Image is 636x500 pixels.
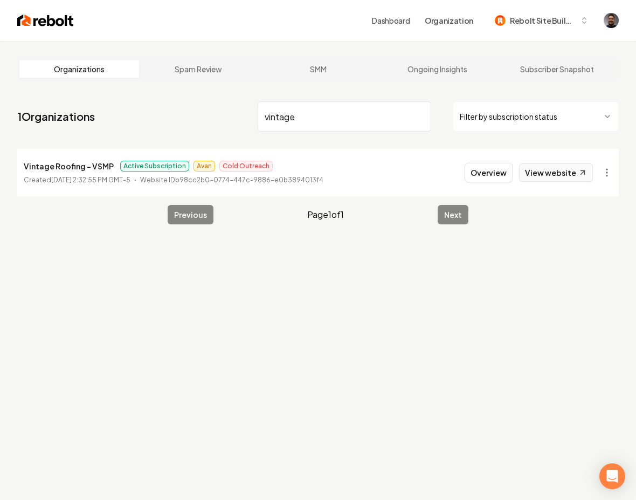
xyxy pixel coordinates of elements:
span: Active Subscription [120,161,189,172]
a: 1Organizations [17,109,95,124]
span: Avan [193,161,215,172]
div: Open Intercom Messenger [599,463,625,489]
a: Subscriber Snapshot [497,60,617,78]
a: SMM [258,60,378,78]
a: Dashboard [372,15,410,26]
a: Organizations [19,60,139,78]
button: Organization [418,11,480,30]
a: Spam Review [139,60,259,78]
button: Overview [465,163,513,182]
span: Cold Outreach [219,161,273,172]
img: Rebolt Site Builder [495,15,506,26]
a: Ongoing Insights [378,60,497,78]
p: Created [24,175,130,186]
p: Website ID b98cc2b0-0774-447c-9886-e0b3894013f4 [140,175,323,186]
a: View website [519,163,593,182]
p: Vintage Roofing - VSMP [24,160,114,173]
img: Rebolt Logo [17,13,74,28]
input: Search by name or ID [258,101,431,132]
span: Page 1 of 1 [307,208,344,221]
img: Daniel Humberto Ortega Celis [604,13,619,28]
span: Rebolt Site Builder [510,15,576,26]
time: [DATE] 2:32:55 PM GMT-5 [51,176,130,184]
button: Open user button [604,13,619,28]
